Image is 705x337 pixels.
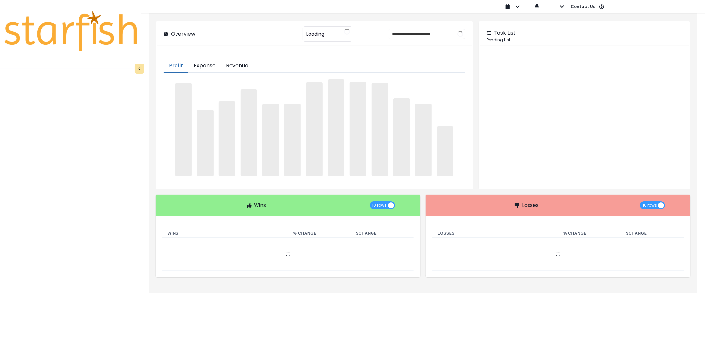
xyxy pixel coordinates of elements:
th: $ Change [621,229,684,238]
span: Loading [306,27,324,41]
button: Expense [188,59,221,73]
th: % Change [288,229,351,238]
th: Losses [432,229,558,238]
p: Overview [171,30,195,38]
span: ‌ [175,83,192,176]
th: $ Change [351,229,414,238]
span: ‌ [437,126,453,177]
span: ‌ [197,110,214,176]
span: 10 rows [643,201,657,209]
p: Losses [522,201,539,209]
p: Pending List [487,37,683,43]
span: ‌ [393,98,410,177]
span: ‌ [372,83,388,176]
span: ‌ [241,89,257,176]
th: % Change [558,229,621,238]
button: Profit [164,59,188,73]
span: ‌ [350,82,366,176]
button: Revenue [221,59,254,73]
span: 10 rows [372,201,387,209]
span: ‌ [415,104,432,177]
span: ‌ [262,104,279,176]
p: Wins [254,201,266,209]
span: ‌ [284,104,301,177]
p: Task List [494,29,516,37]
span: ‌ [306,82,323,176]
th: Wins [162,229,288,238]
span: ‌ [219,101,235,176]
span: ‌ [328,79,344,176]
